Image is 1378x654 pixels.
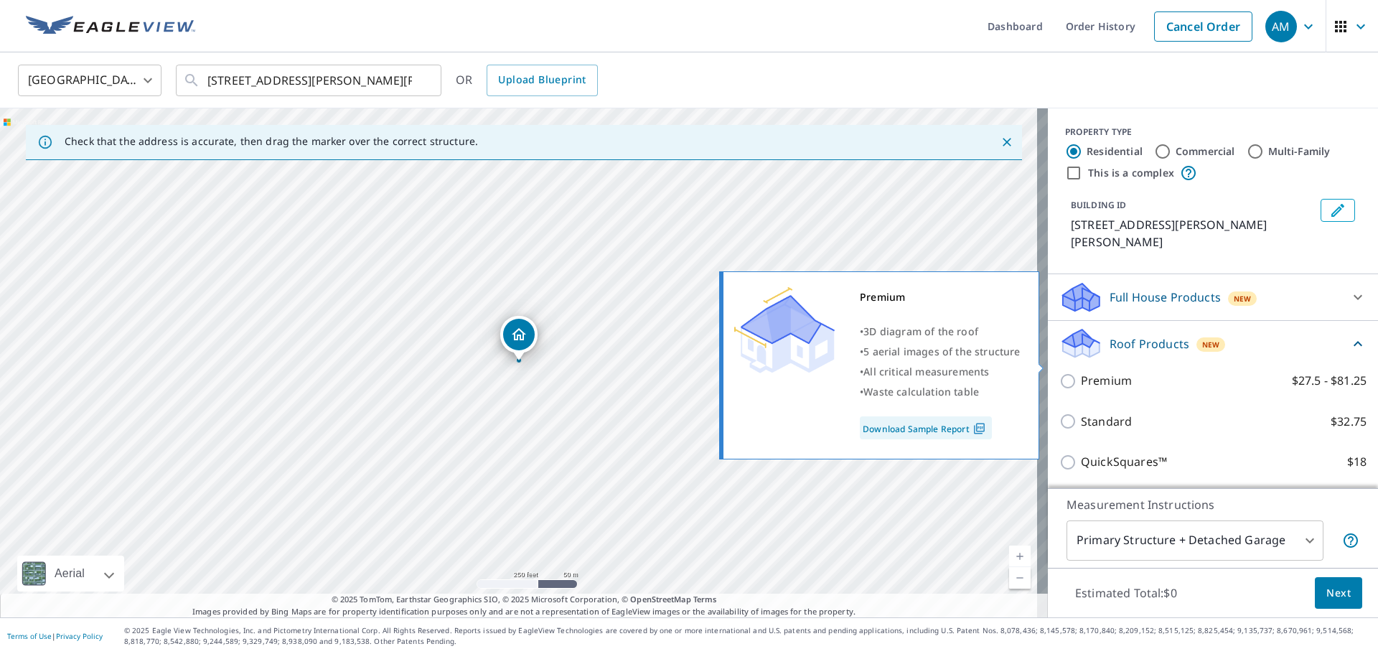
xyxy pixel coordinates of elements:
[124,625,1371,647] p: © 2025 Eagle View Technologies, Inc. and Pictometry International Corp. All Rights Reserved. Repo...
[860,322,1021,342] div: •
[1176,144,1235,159] label: Commercial
[207,60,412,101] input: Search by address or latitude-longitude
[7,631,52,641] a: Terms of Use
[1009,546,1031,567] a: Current Level 17, Zoom In
[1321,199,1355,222] button: Edit building 1
[65,135,478,148] p: Check that the address is accurate, then drag the marker over the correct structure.
[1081,372,1132,390] p: Premium
[970,422,989,435] img: Pdf Icon
[1326,584,1351,602] span: Next
[1265,11,1297,42] div: AM
[1292,372,1367,390] p: $27.5 - $81.25
[734,287,835,373] img: Premium
[1315,577,1362,609] button: Next
[1347,453,1367,471] p: $18
[456,65,598,96] div: OR
[1081,453,1167,471] p: QuickSquares™
[56,631,103,641] a: Privacy Policy
[1067,520,1323,561] div: Primary Structure + Detached Garage
[863,324,978,338] span: 3D diagram of the roof
[17,556,124,592] div: Aerial
[26,16,195,37] img: EV Logo
[50,556,89,592] div: Aerial
[1059,327,1367,360] div: Roof ProductsNew
[1071,216,1315,251] p: [STREET_ADDRESS][PERSON_NAME][PERSON_NAME]
[860,362,1021,382] div: •
[1081,413,1132,431] p: Standard
[1342,532,1359,549] span: Your report will include the primary structure and a detached garage if one exists.
[1110,289,1221,306] p: Full House Products
[860,287,1021,307] div: Premium
[863,385,979,398] span: Waste calculation table
[18,60,161,101] div: [GEOGRAPHIC_DATA]
[1064,577,1189,609] p: Estimated Total: $0
[487,65,597,96] a: Upload Blueprint
[1331,413,1367,431] p: $32.75
[860,342,1021,362] div: •
[1059,280,1367,314] div: Full House ProductsNew
[998,133,1016,151] button: Close
[498,71,586,89] span: Upload Blueprint
[1065,126,1361,139] div: PROPERTY TYPE
[860,382,1021,402] div: •
[7,632,103,640] p: |
[1067,496,1359,513] p: Measurement Instructions
[500,316,538,360] div: Dropped pin, building 1, Residential property, 6846 Juliet Dr Avon, IN 46123
[1268,144,1331,159] label: Multi-Family
[1154,11,1252,42] a: Cancel Order
[693,594,717,604] a: Terms
[863,365,989,378] span: All critical measurements
[860,416,992,439] a: Download Sample Report
[332,594,717,606] span: © 2025 TomTom, Earthstar Geographics SIO, © 2025 Microsoft Corporation, ©
[1234,293,1252,304] span: New
[1110,335,1189,352] p: Roof Products
[1009,567,1031,589] a: Current Level 17, Zoom Out
[863,345,1020,358] span: 5 aerial images of the structure
[1071,199,1126,211] p: BUILDING ID
[630,594,690,604] a: OpenStreetMap
[1202,339,1220,350] span: New
[1087,144,1143,159] label: Residential
[1088,166,1174,180] label: This is a complex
